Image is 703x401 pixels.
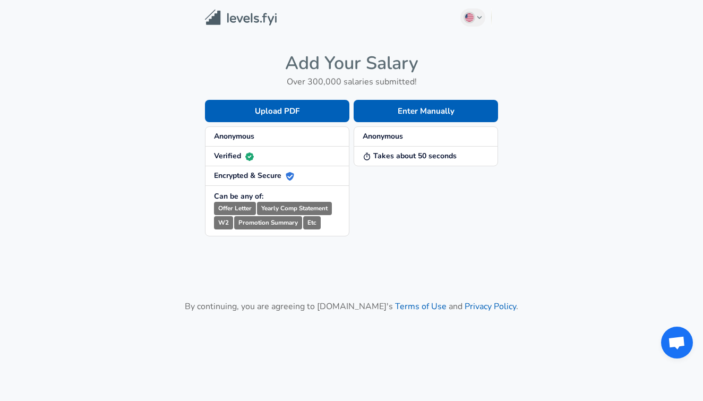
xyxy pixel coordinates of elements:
[205,52,498,74] h4: Add Your Salary
[257,202,332,215] small: Yearly Comp Statement
[205,100,349,122] button: Upload PDF
[363,151,457,161] strong: Takes about 50 seconds
[465,301,516,312] a: Privacy Policy
[214,151,254,161] strong: Verified
[205,10,277,26] img: Levels.fyi
[205,74,498,89] h6: Over 300,000 salaries submitted!
[363,131,403,141] strong: Anonymous
[460,8,486,27] button: English (US)
[395,301,447,312] a: Terms of Use
[214,216,233,229] small: W2
[234,216,302,229] small: Promotion Summary
[214,131,254,141] strong: Anonymous
[465,13,474,22] img: English (US)
[214,170,294,181] strong: Encrypted & Secure
[354,100,498,122] button: Enter Manually
[214,202,256,215] small: Offer Letter
[661,327,693,359] div: Open chat
[214,191,263,201] strong: Can be any of:
[303,216,321,229] small: Etc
